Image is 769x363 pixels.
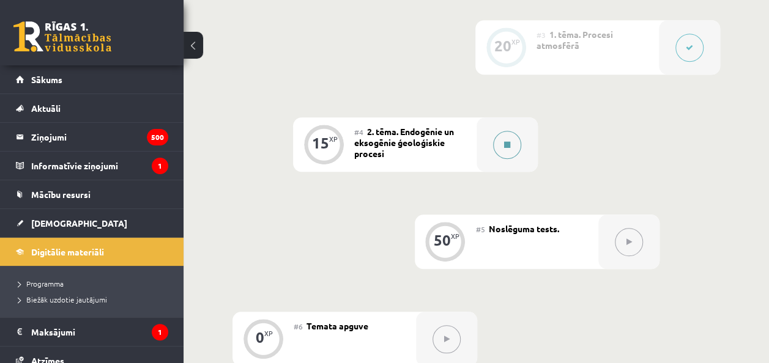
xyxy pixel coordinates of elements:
i: 1 [152,324,168,340]
legend: Maksājumi [31,318,168,346]
span: #6 [294,321,303,331]
span: #5 [476,224,485,234]
span: [DEMOGRAPHIC_DATA] [31,218,127,229]
a: Mācību resursi [16,180,168,208]
a: Biežāk uzdotie jautājumi [18,294,171,305]
span: Sākums [31,74,62,85]
a: Digitālie materiāli [16,238,168,266]
span: 1. tēma. Procesi atmosfērā [537,29,613,51]
span: Noslēguma tests. [489,223,559,234]
div: XP [451,233,459,240]
span: #3 [537,30,546,40]
a: Ziņojumi500 [16,123,168,151]
a: Rīgas 1. Tālmācības vidusskola [13,21,111,52]
span: Biežāk uzdotie jautājumi [18,295,107,304]
div: 15 [312,137,329,148]
div: XP [264,330,273,337]
div: 50 [434,235,451,246]
legend: Informatīvie ziņojumi [31,152,168,180]
a: Sākums [16,65,168,94]
legend: Ziņojumi [31,123,168,151]
a: [DEMOGRAPHIC_DATA] [16,209,168,237]
span: Digitālie materiāli [31,246,104,257]
a: Maksājumi1 [16,318,168,346]
span: Aktuāli [31,103,61,114]
div: XP [511,38,520,45]
div: 20 [494,40,511,51]
i: 1 [152,158,168,174]
span: #4 [354,127,363,137]
a: Aktuāli [16,94,168,122]
span: 2. tēma. Endogēnie un eksogēnie ģeoloģiskie procesi [354,126,454,159]
span: Programma [18,279,64,288]
div: 0 [256,332,264,343]
div: XP [329,136,338,142]
span: Temata apguve [306,320,368,331]
a: Informatīvie ziņojumi1 [16,152,168,180]
i: 500 [147,129,168,145]
span: Mācību resursi [31,189,91,200]
a: Programma [18,278,171,289]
